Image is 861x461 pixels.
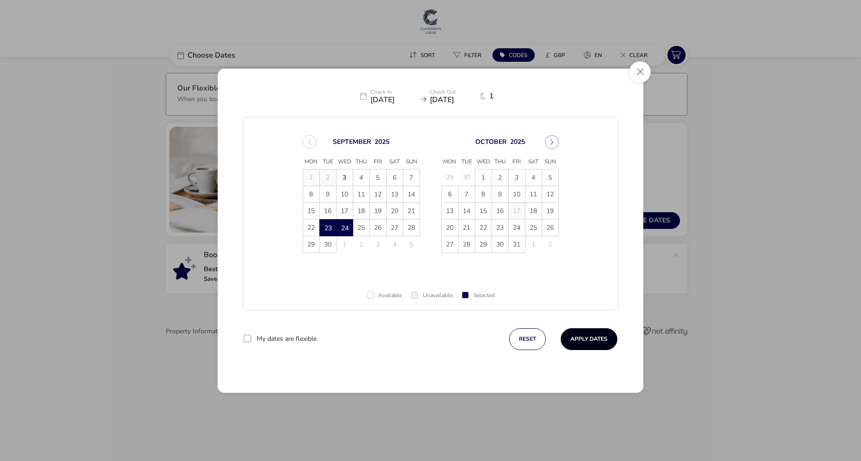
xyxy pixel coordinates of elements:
span: 19 [542,203,558,219]
span: 28 [403,220,420,236]
span: 24 [509,220,525,236]
div: Choose Date [294,124,567,264]
button: Choose Month [475,137,507,146]
td: 4 [525,169,542,186]
td: 8 [475,186,492,202]
td: 2 [353,236,369,253]
td: 29 [441,169,458,186]
td: 7 [403,169,420,186]
span: 25 [525,220,542,236]
td: 25 [353,219,369,236]
td: 9 [492,186,508,202]
span: 4 [525,169,542,186]
td: 8 [303,186,319,202]
span: 16 [320,203,336,219]
p: Check Out [430,89,476,96]
div: Selected [462,292,495,299]
td: 5 [369,169,386,186]
button: Apply Dates [561,328,617,350]
span: Wed [336,155,353,169]
span: Thu [492,155,508,169]
span: 25 [353,220,369,236]
button: Choose Year [375,137,389,146]
td: 1 [303,169,319,186]
span: 14 [459,203,475,219]
td: 2 [492,169,508,186]
span: Sun [403,155,420,169]
span: 17 [337,203,353,219]
td: 17 [508,202,525,219]
span: 10 [509,186,525,202]
span: 9 [320,186,336,202]
span: Mon [303,155,319,169]
span: Fri [508,155,525,169]
span: 19 [370,203,386,219]
td: 26 [369,219,386,236]
span: 28 [459,236,475,253]
span: 30 [320,236,336,253]
td: 15 [475,202,492,219]
td: 16 [319,202,336,219]
td: 2 [319,169,336,186]
td: 21 [403,202,420,219]
button: Next Month [545,135,559,149]
td: 11 [353,186,369,202]
span: 13 [442,203,458,219]
button: reset [509,328,546,350]
div: Unavailable [411,292,453,299]
td: 23 [492,219,508,236]
td: 12 [542,186,558,202]
td: 25 [525,219,542,236]
span: 15 [303,203,319,219]
td: 2 [542,236,558,253]
td: 22 [303,219,319,236]
span: 23 [492,220,508,236]
span: 27 [442,236,458,253]
span: 13 [387,186,403,202]
td: 4 [353,169,369,186]
span: 21 [403,203,420,219]
td: 1 [525,236,542,253]
span: 27 [387,220,403,236]
td: 14 [458,202,475,219]
span: 29 [475,236,492,253]
td: 30 [492,236,508,253]
td: 13 [441,202,458,219]
span: 16 [492,203,508,219]
button: Choose Year [510,137,525,146]
span: Fri [369,155,386,169]
td: 18 [525,202,542,219]
td: 10 [508,186,525,202]
div: Available [367,292,402,299]
td: 14 [403,186,420,202]
td: 19 [369,202,386,219]
span: 18 [525,203,542,219]
span: 31 [509,236,525,253]
td: 3 [508,169,525,186]
td: 26 [542,219,558,236]
span: Sun [542,155,558,169]
button: Choose Month [333,137,371,146]
td: 24 [336,219,353,236]
td: 28 [403,219,420,236]
td: 29 [303,236,319,253]
td: 19 [542,202,558,219]
td: 1 [475,169,492,186]
span: 1 [489,92,501,100]
td: 4 [386,236,403,253]
span: 11 [525,186,542,202]
td: 31 [508,236,525,253]
span: Tue [458,155,475,169]
span: Tue [319,155,336,169]
td: 1 [336,236,353,253]
span: 3 [509,169,525,186]
span: 6 [387,169,403,186]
